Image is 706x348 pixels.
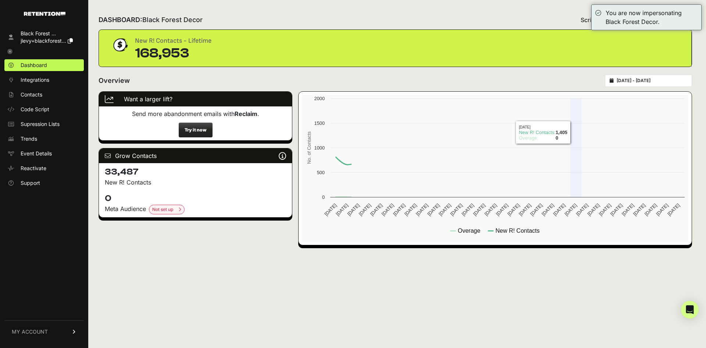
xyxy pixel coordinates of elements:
[21,106,49,113] span: Code Script
[518,203,532,217] text: [DATE]
[403,203,418,217] text: [DATE]
[142,16,203,24] span: Black Forest Decor
[586,203,601,217] text: [DATE]
[609,203,624,217] text: [DATE]
[21,150,52,157] span: Event Details
[4,148,84,159] a: Event Details
[621,203,635,217] text: [DATE]
[438,203,452,217] text: [DATE]
[4,89,84,101] a: Contacts
[105,204,286,214] div: Meta Audience
[99,92,292,106] div: Want a larger lift?
[4,133,84,145] a: Trends
[427,203,441,217] text: [DATE]
[458,228,480,234] text: Overage
[314,120,325,126] text: 1500
[392,203,406,217] text: [DATE]
[575,203,589,217] text: [DATE]
[495,203,509,217] text: [DATE]
[4,74,84,86] a: Integrations
[461,203,475,217] text: [DATE]
[324,203,338,217] text: [DATE]
[105,193,286,204] h4: 0
[598,203,612,217] text: [DATE]
[317,170,325,175] text: 500
[632,203,646,217] text: [DATE]
[111,36,129,54] img: dollar-coin-05c43ed7efb7bc0c12610022525b4bbbb207c7efeef5aecc26f025e68dcafac9.png
[21,38,66,44] span: jlevy+blackforest...
[12,328,48,335] span: MY ACCOUNT
[314,96,325,101] text: 2000
[21,30,73,37] div: Black Forest ...
[105,178,286,187] p: New R! Contacts
[135,36,211,46] div: New R! Contacts - Lifetime
[4,177,84,189] a: Support
[667,203,681,217] text: [DATE]
[552,203,567,217] text: [DATE]
[4,162,84,174] a: Reactivate
[4,28,84,47] a: Black Forest ... jlevy+blackforest...
[581,15,616,24] span: Script status
[529,203,543,217] text: [DATE]
[314,145,325,151] text: 1000
[135,46,211,61] div: 168,953
[99,148,292,163] div: Grow Contacts
[21,91,42,98] span: Contacts
[381,203,395,217] text: [DATE]
[335,203,349,217] text: [DATE]
[369,203,384,217] text: [DATE]
[21,120,60,128] span: Supression Lists
[606,8,698,26] div: You are now impersonating Black Forest Decor.
[643,203,658,217] text: [DATE]
[472,203,486,217] text: [DATE]
[105,109,286,118] p: Send more abandonment emails with .
[4,103,84,115] a: Code Script
[21,61,47,69] span: Dashboard
[4,59,84,71] a: Dashboard
[21,76,49,84] span: Integrations
[449,203,464,217] text: [DATE]
[4,320,84,343] a: MY ACCOUNT
[99,75,130,86] h2: Overview
[541,203,555,217] text: [DATE]
[484,203,498,217] text: [DATE]
[185,127,207,133] strong: Try it now
[564,203,578,217] text: [DATE]
[4,118,84,130] a: Supression Lists
[506,203,521,217] text: [DATE]
[346,203,361,217] text: [DATE]
[21,179,40,187] span: Support
[681,301,699,319] div: Open Intercom Messenger
[655,203,670,217] text: [DATE]
[105,166,286,178] h4: 33,487
[306,131,312,164] text: No. of Contacts
[415,203,429,217] text: [DATE]
[24,12,65,16] img: Retention.com
[496,228,540,234] text: New R! Contacts
[99,15,203,25] h2: DASHBOARD:
[358,203,372,217] text: [DATE]
[235,110,257,117] strong: Reclaim
[21,135,37,143] span: Trends
[21,165,46,172] span: Reactivate
[322,194,325,200] text: 0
